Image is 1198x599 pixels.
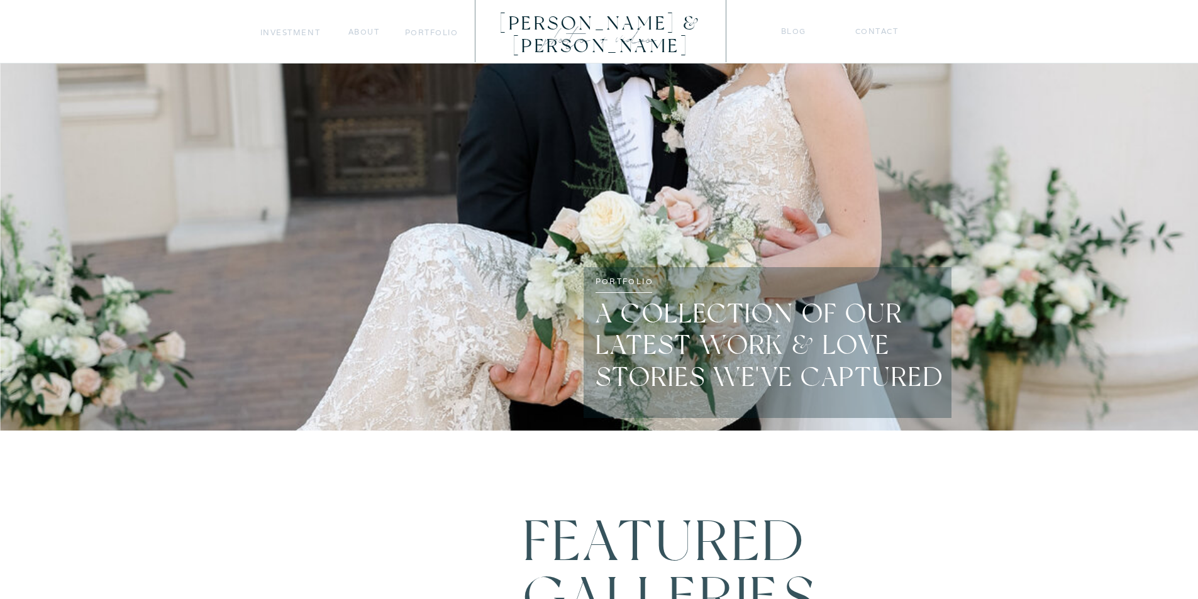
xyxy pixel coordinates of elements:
[855,25,900,38] a: Contact
[596,275,655,285] h2: portfolio
[781,25,806,38] a: blog
[405,26,458,39] a: portfolio
[348,25,380,38] a: about
[596,298,946,387] h3: a collection of our latest work & love stories we've captured
[260,26,321,39] a: Investment
[478,13,724,35] a: [PERSON_NAME] & [PERSON_NAME]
